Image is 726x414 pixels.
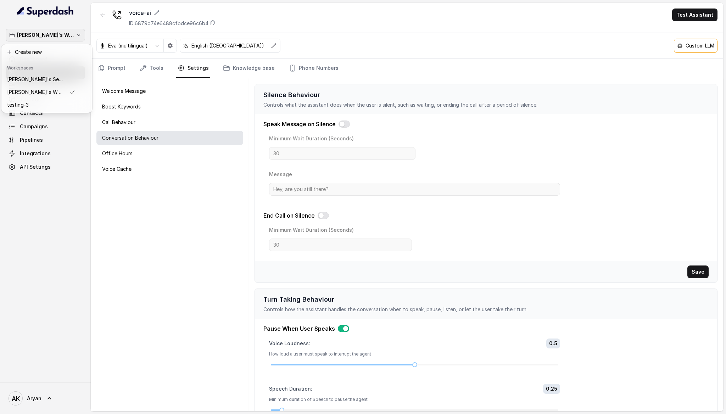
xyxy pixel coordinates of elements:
[3,46,91,58] button: Create new
[7,101,29,109] p: testing-3
[3,62,91,73] header: Workspaces
[1,44,92,113] div: [PERSON_NAME]'s Workspace
[7,75,64,84] p: [PERSON_NAME]'s Second Workspace
[17,31,74,39] p: [PERSON_NAME]'s Workspace
[6,29,85,41] button: [PERSON_NAME]'s Workspace
[7,88,64,96] p: [PERSON_NAME]'s Workspace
